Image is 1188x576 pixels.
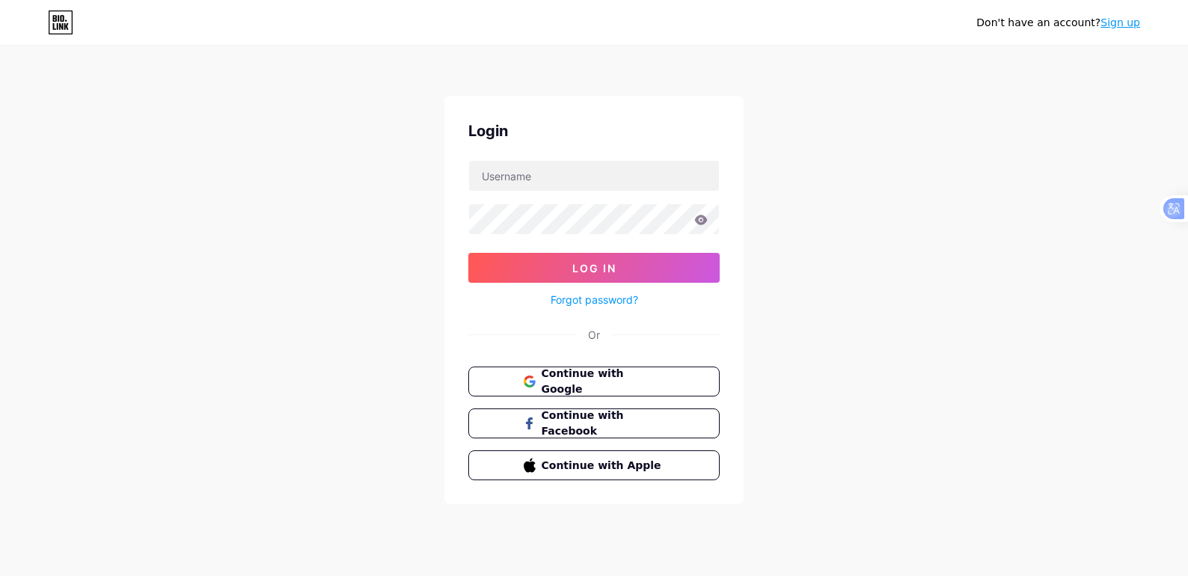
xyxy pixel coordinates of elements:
span: Continue with Facebook [542,408,665,439]
input: Username [469,161,719,191]
a: Sign up [1100,16,1140,28]
div: Login [468,120,720,142]
div: Or [588,327,600,343]
button: Continue with Facebook [468,408,720,438]
a: Forgot password? [551,292,638,307]
button: Log In [468,253,720,283]
span: Continue with Apple [542,458,665,474]
span: Continue with Google [542,366,665,397]
button: Continue with Apple [468,450,720,480]
span: Log In [572,262,616,275]
button: Continue with Google [468,367,720,396]
div: Don't have an account? [976,15,1140,31]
